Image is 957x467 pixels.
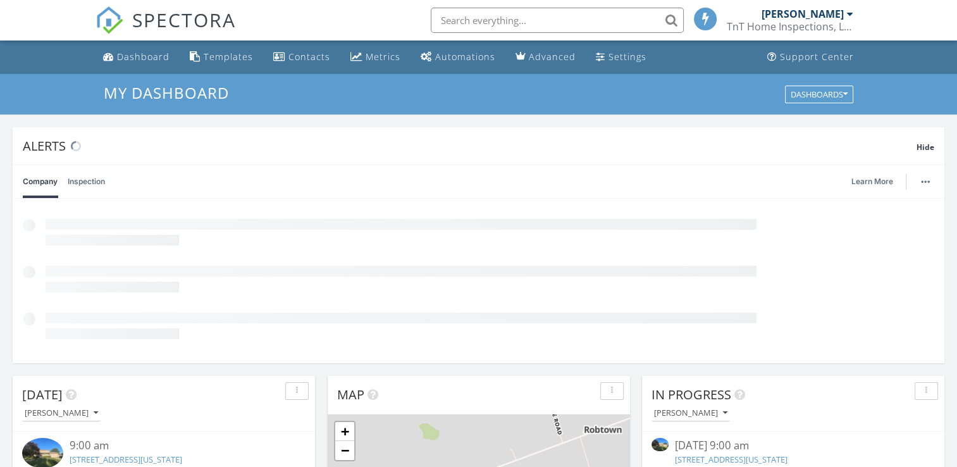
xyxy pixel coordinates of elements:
span: Hide [917,142,934,153]
span: In Progress [651,386,731,403]
div: Alerts [23,137,917,154]
input: Search everything... [431,8,684,33]
a: Support Center [762,46,859,69]
div: [PERSON_NAME] [654,409,727,418]
span: [DATE] [22,386,63,403]
span: Map [337,386,364,403]
img: The Best Home Inspection Software - Spectora [96,6,123,34]
a: Metrics [345,46,405,69]
a: [STREET_ADDRESS][US_STATE] [675,454,787,465]
div: Metrics [366,51,400,63]
div: Templates [204,51,253,63]
div: Advanced [529,51,576,63]
button: Dashboards [785,85,853,103]
div: Support Center [780,51,854,63]
a: Automations (Basic) [416,46,500,69]
div: Automations [435,51,495,63]
div: Dashboards [791,90,848,99]
a: Inspection [68,165,105,198]
div: Contacts [288,51,330,63]
a: SPECTORA [96,17,236,44]
div: Settings [608,51,646,63]
div: Dashboard [117,51,170,63]
a: Learn More [851,175,901,188]
a: Dashboard [98,46,175,69]
button: [PERSON_NAME] [651,405,730,422]
div: [DATE] 9:00 am [675,438,911,454]
div: 9:00 am [70,438,282,454]
a: Advanced [510,46,581,69]
a: Zoom out [335,441,354,460]
a: Zoom in [335,422,354,441]
a: Contacts [268,46,335,69]
div: [PERSON_NAME] [25,409,98,418]
a: [STREET_ADDRESS][US_STATE] [70,454,182,465]
img: 9571486%2Freports%2F16dac516-c029-41e1-8f15-68598f0aa8e7%2Fcover_photos%2FfakH2h1FmMMbFmQDWnDN%2F... [651,438,669,451]
span: SPECTORA [132,6,236,33]
a: Templates [185,46,258,69]
img: ellipsis-632cfdd7c38ec3a7d453.svg [921,180,930,183]
a: Settings [591,46,651,69]
span: My Dashboard [104,82,229,103]
div: [PERSON_NAME] [762,8,844,20]
button: [PERSON_NAME] [22,405,101,422]
a: Company [23,165,58,198]
div: TnT Home Inspections, LLC [727,20,853,33]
